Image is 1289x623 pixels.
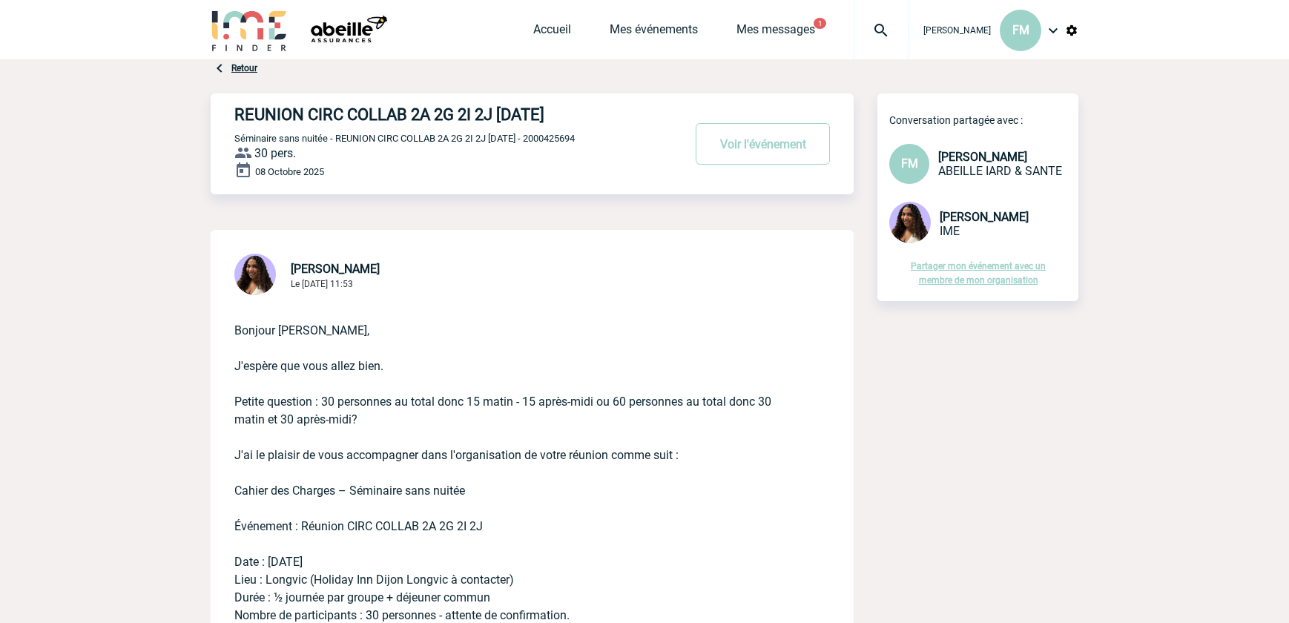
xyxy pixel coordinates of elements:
span: [PERSON_NAME] [923,25,991,36]
h4: REUNION CIRC COLLAB 2A 2G 2I 2J [DATE] [234,105,639,124]
a: Mes événements [610,22,698,43]
span: [PERSON_NAME] [938,150,1027,164]
a: Accueil [533,22,571,43]
button: Voir l'événement [696,123,830,165]
span: [PERSON_NAME] [291,262,380,276]
a: Mes messages [736,22,815,43]
a: Retour [231,63,257,73]
span: [PERSON_NAME] [940,210,1029,224]
span: FM [901,156,918,171]
span: FM [1012,23,1029,37]
img: 131234-0.jpg [234,254,276,295]
img: 131234-0.jpg [889,202,931,243]
span: ABEILLE IARD & SANTE [938,164,1062,178]
span: 30 pers. [254,146,296,160]
a: Partager mon événement avec un membre de mon organisation [911,261,1046,286]
button: 1 [814,18,826,29]
span: IME [940,224,960,238]
span: 08 Octobre 2025 [255,166,324,177]
p: Conversation partagée avec : [889,114,1078,126]
span: Le [DATE] 11:53 [291,279,353,289]
span: Séminaire sans nuitée - REUNION CIRC COLLAB 2A 2G 2I 2J [DATE] - 2000425694 [234,133,575,144]
img: IME-Finder [211,9,288,51]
